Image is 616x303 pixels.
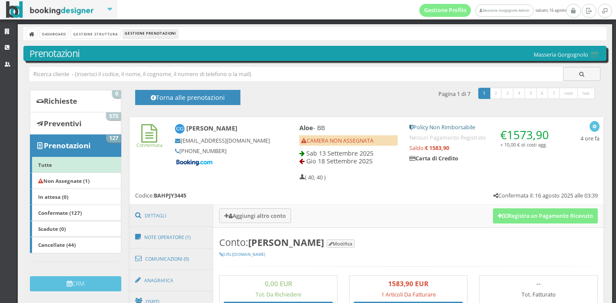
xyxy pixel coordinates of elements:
h3: -- [483,280,593,287]
h4: - BB [299,124,398,131]
b: Preventivi [44,118,81,128]
a: Non Assegnate (1) [30,172,121,189]
a: Richieste 0 [30,90,121,112]
a: Masseria Gorgognolo Admin [475,4,533,17]
li: Gestione Prenotazioni [123,29,178,38]
a: Anagrafica [130,269,214,292]
a: 2 [490,88,502,99]
h5: [EMAIL_ADDRESS][DOMAIN_NAME] [175,137,270,144]
span: sabato, 16 agosto [419,4,566,17]
a: 6 [536,88,549,99]
a: [URL][DOMAIN_NAME] [219,252,265,257]
h5: 1 Articoli Da Fatturare [353,291,463,298]
span: Sab 13 Settembre 2025 [306,149,373,157]
button: Registra un Pagamento Ricevuto [493,208,598,223]
a: Confermate (127) [30,204,121,221]
input: Ricerca cliente - (inserisci il codice, il nome, il cognome, il numero di telefono o la mail) [29,67,564,81]
a: 5 [525,88,537,99]
h5: Confermata il: 16 agosto 2025 alle 03:39 [493,192,598,199]
b: [PERSON_NAME] [248,236,324,249]
a: Prenotazioni 127 [30,134,121,157]
a: Comunicazioni (0) [130,248,214,270]
b: Carta di Credito [409,155,458,162]
a: Note Operatore (1) [130,226,214,249]
h5: Policy Non Rimborsabile [409,124,552,131]
button: Aggiungi altro conto [219,208,291,223]
button: Modifica [327,239,355,248]
b: Richieste [44,96,77,106]
h5: Nessun Pagamento Registrato [409,134,552,141]
a: Cancellate (44) [30,237,121,253]
h5: Pagina 1 di 7 [438,91,470,97]
span: 127 [106,135,121,143]
span: Gio 18 Settembre 2025 [306,157,373,165]
a: Scadute (0) [30,221,121,237]
h5: ( 40, 40 ) [299,174,326,181]
b: 1583,90 EUR [388,279,428,288]
h5: Masseria Gorgognolo [534,51,600,59]
a: 4 [513,88,525,99]
a: Tutte [30,156,121,173]
h3: Prenotazioni [29,48,601,59]
b: Prenotazioni [44,140,91,150]
span: 573 [106,112,121,120]
h3: 0,00 EUR [224,280,333,287]
img: 0603869b585f11eeb13b0a069e529790.png [588,51,600,59]
a: 7 [548,88,560,99]
b: [PERSON_NAME] [186,124,237,132]
small: + 10,00 € di costi agg. [500,141,547,148]
a: 1 [478,88,491,99]
img: Christopher Geiger [175,124,185,134]
a: 3 [501,88,514,99]
h5: Saldo: [409,145,552,151]
img: Booking-com-logo.png [175,159,214,166]
strong: € 1583,90 [425,144,449,152]
span: € [500,127,549,143]
h5: Tot. Da Richiedere [224,291,333,298]
a: Dettagli [130,204,214,227]
img: BookingDesigner.com [6,1,94,18]
h5: Tot. Fatturato [483,291,593,298]
h4: Torna alle prenotazioni [145,94,230,107]
a: last [577,88,595,99]
a: next [559,88,578,99]
b: Aloe [299,124,313,132]
b: Scadute (0) [38,225,66,232]
b: In attesa (0) [38,193,68,200]
b: BAHPJY3445 [154,192,186,199]
a: Gestione Profilo [419,4,471,17]
button: Torna alle prenotazioni [135,90,240,105]
b: Confermate (127) [38,209,82,216]
a: Preventivi 573 [30,112,121,134]
span: CAMERA NON ASSEGNATA [301,137,373,144]
b: Tutte [38,161,52,168]
h5: [PHONE_NUMBER] [175,148,270,154]
button: CRM [30,276,121,291]
h5: Codice: [135,192,186,199]
a: Gestione Struttura [71,29,120,38]
span: 1573,90 [507,127,549,143]
b: Non Assegnate (1) [38,177,90,184]
a: Dashboard [40,29,68,38]
a: In attesa (0) [30,188,121,205]
span: 0 [112,90,121,98]
b: Cancellate (44) [38,241,76,248]
h5: 4 ore fa [580,135,600,142]
h3: Conto: [219,237,598,248]
a: Confermata [136,135,162,148]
